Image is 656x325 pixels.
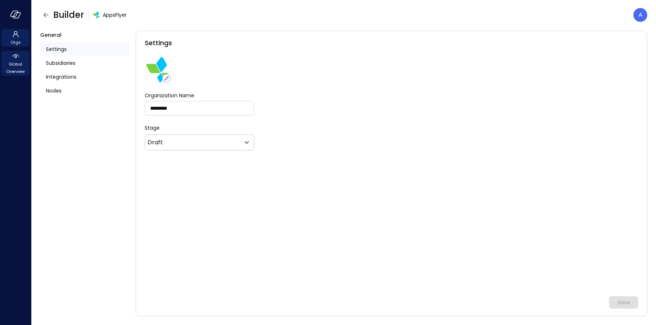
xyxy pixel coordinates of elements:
span: Integrations [46,73,77,81]
p: A [639,11,643,19]
a: Integrations [40,70,130,84]
span: Settings [46,45,67,53]
div: Global Overview [1,51,30,76]
a: Settings [40,42,130,56]
div: Orgs [1,29,30,47]
img: zbmm8o9awxf8yv3ehdzf [93,11,100,19]
span: Global Overview [4,60,27,75]
p: Draft [148,138,163,147]
span: General [40,31,62,39]
label: Organization Name [145,91,254,99]
div: Avi Brandwain [633,8,647,22]
span: Nodes [46,87,62,95]
a: Subsidiaries [40,56,130,70]
span: Subsidiaries [46,59,75,67]
a: Nodes [40,84,130,98]
span: Settings [145,38,172,48]
span: Orgs [11,39,21,46]
span: Builder [53,9,84,21]
img: zbmm8o9awxf8yv3ehdzf [146,56,170,83]
span: AppsFlyer [103,11,127,19]
p: Stage [145,124,638,132]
